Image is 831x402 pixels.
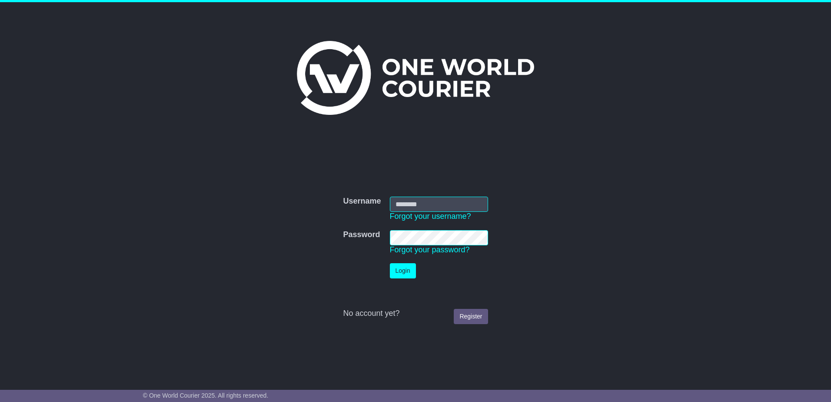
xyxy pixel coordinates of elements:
label: Password [343,230,380,240]
label: Username [343,197,381,206]
span: © One World Courier 2025. All rights reserved. [143,392,269,399]
div: No account yet? [343,309,488,318]
button: Login [390,263,416,278]
a: Forgot your username? [390,212,471,221]
a: Register [454,309,488,324]
img: One World [297,41,534,115]
a: Forgot your password? [390,245,470,254]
